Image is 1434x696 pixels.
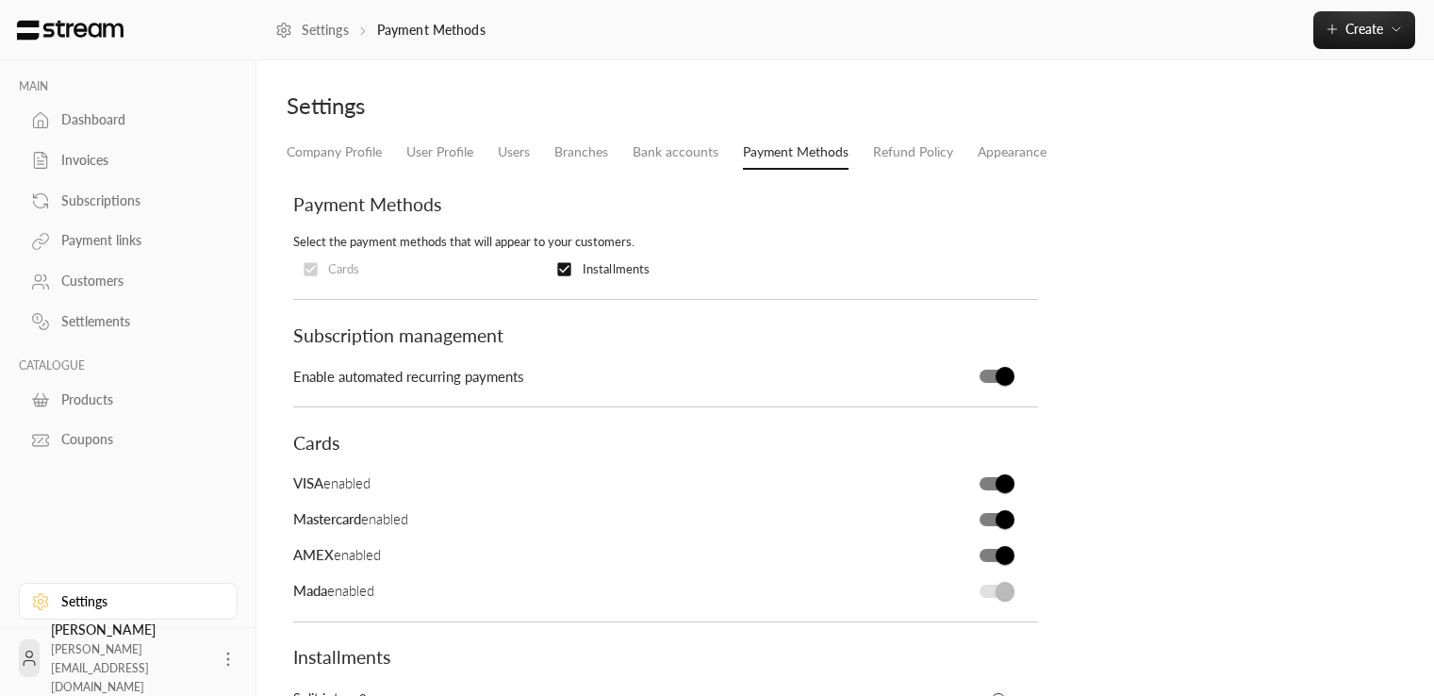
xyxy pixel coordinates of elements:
span: Installments [293,646,390,668]
span: Payment Methods [293,193,441,215]
a: Appearance [978,136,1047,169]
a: Dashboard [19,102,238,139]
span: enabled [293,546,381,563]
a: Refund Policy [873,136,953,169]
a: Users [498,136,530,169]
span: Mada [293,582,327,599]
span: Mastercard [293,510,361,527]
p: Payment Methods [377,21,486,40]
div: [PERSON_NAME] [51,621,207,696]
div: Subscriptions [61,191,214,210]
div: Coupons [61,430,214,449]
div: Payment links [61,231,214,250]
a: Products [19,381,238,418]
a: User Profile [406,136,473,169]
a: Settings [275,21,349,40]
span: Installments [583,260,650,279]
div: Products [61,390,214,409]
div: Customers [61,272,214,290]
p: MAIN [19,79,238,94]
span: Enable automated recurring payments [293,368,523,385]
p: CATALOGUE [19,358,238,373]
nav: breadcrumb [275,21,486,40]
div: Invoices [61,151,214,170]
span: Create [1345,21,1383,37]
span: enabled [293,510,408,527]
div: Settings [61,592,214,611]
span: enabled [293,582,374,599]
span: VISA [293,474,323,491]
a: Payment links [19,223,238,259]
div: Settlements [61,312,214,331]
img: Logo [15,20,125,41]
div: Settings [287,91,836,121]
a: Subscriptions [19,182,238,219]
button: Create [1313,11,1415,49]
a: Branches [554,136,608,169]
span: [PERSON_NAME][EMAIL_ADDRESS][DOMAIN_NAME] [51,642,149,694]
a: Settlements [19,304,238,340]
a: Bank accounts [633,136,718,169]
a: Coupons [19,422,238,458]
div: Select the payment methods that will appear to your customers. [293,233,1038,252]
a: Customers [19,263,238,300]
div: Dashboard [61,110,214,129]
span: AMEX [293,546,334,563]
a: Settings [19,583,238,620]
span: Cards [293,432,339,454]
span: enabled [293,474,371,491]
span: Subscription management [293,324,503,346]
a: Payment Methods [743,136,849,170]
span: Cards [328,260,360,279]
a: Invoices [19,142,238,179]
a: Company Profile [287,136,382,169]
